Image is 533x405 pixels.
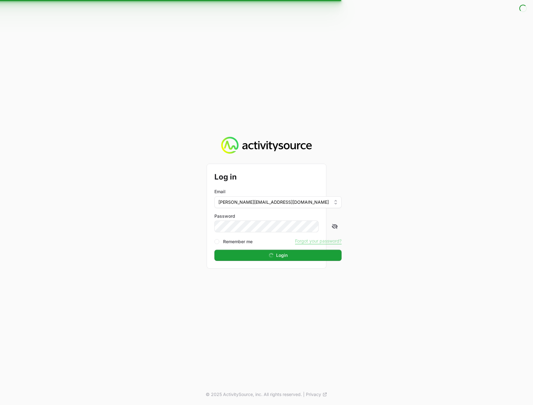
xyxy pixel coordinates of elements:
[214,196,342,208] button: [PERSON_NAME][EMAIL_ADDRESS][DOMAIN_NAME]
[221,137,311,154] img: Activity Source
[214,171,342,183] h2: Log in
[223,239,253,245] label: Remember me
[214,213,342,219] label: Password
[206,391,302,398] p: © 2025 ActivitySource, inc. All rights reserved.
[276,252,288,259] span: Login
[306,391,327,398] a: Privacy
[218,199,329,205] span: [PERSON_NAME][EMAIL_ADDRESS][DOMAIN_NAME]
[303,391,305,398] span: |
[214,250,342,261] button: Login
[214,189,226,195] label: Email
